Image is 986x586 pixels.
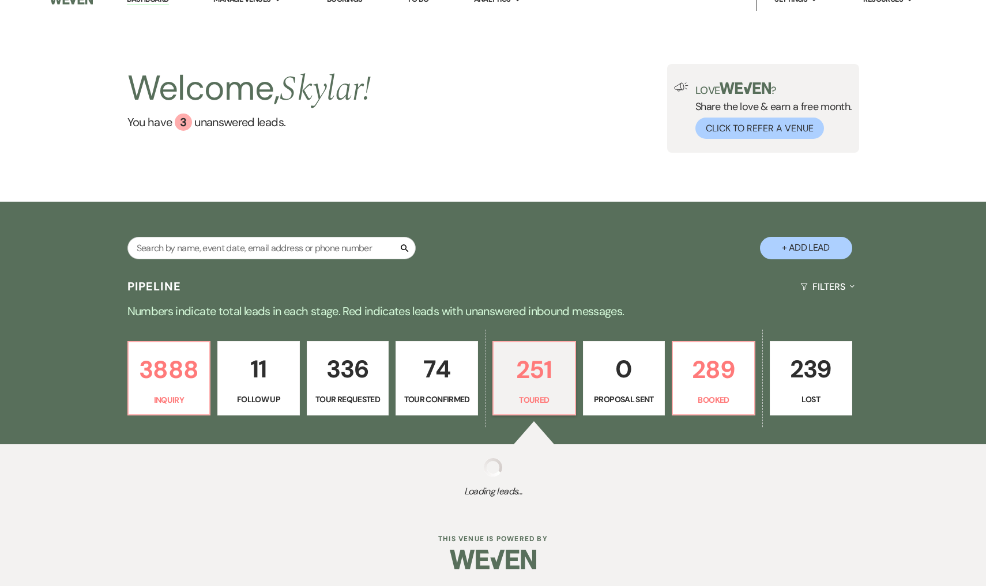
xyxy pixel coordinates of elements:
a: 74Tour Confirmed [396,341,478,416]
p: 289 [680,350,747,389]
p: Inquiry [136,394,203,406]
a: 239Lost [770,341,852,416]
a: 0Proposal Sent [583,341,665,416]
button: + Add Lead [760,237,852,259]
p: Love ? [695,82,852,96]
p: Booked [680,394,747,406]
span: Skylar ! [280,63,371,116]
a: 289Booked [672,341,755,416]
input: Search by name, event date, email address or phone number [127,237,416,259]
span: Loading leads... [50,485,937,498]
p: 336 [314,350,382,388]
p: Toured [500,394,568,406]
p: 11 [225,350,292,388]
img: Weven Logo [450,539,536,580]
img: loading spinner [484,458,502,477]
a: 11Follow Up [217,341,300,416]
a: 251Toured [492,341,576,416]
p: 239 [777,350,845,388]
div: Share the love & earn a free month. [688,82,852,139]
h3: Pipeline [127,278,182,294]
p: Proposal Sent [590,393,658,406]
a: 3888Inquiry [127,341,211,416]
a: You have 3 unanswered leads. [127,114,371,131]
button: Click to Refer a Venue [695,118,824,139]
p: Follow Up [225,393,292,406]
p: 251 [500,350,568,389]
p: 3888 [136,350,203,389]
p: Tour Confirmed [403,393,471,406]
h2: Welcome, [127,64,371,114]
button: Filters [796,271,859,302]
p: Lost [777,393,845,406]
p: 0 [590,350,658,388]
p: 74 [403,350,471,388]
div: 3 [175,114,192,131]
p: Numbers indicate total leads in each stage. Red indicates leads with unanswered inbound messages. [78,302,908,320]
img: weven-logo-green.svg [720,82,771,94]
a: 336Tour Requested [307,341,389,416]
p: Tour Requested [314,393,382,406]
img: loud-speaker-illustration.svg [674,82,688,92]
